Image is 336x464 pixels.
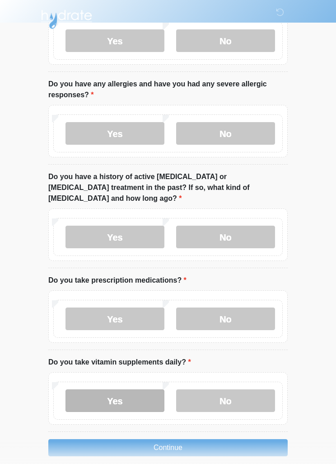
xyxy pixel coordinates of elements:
label: Yes [65,122,164,145]
label: Yes [65,29,164,52]
label: No [176,29,275,52]
label: Yes [65,226,164,248]
label: Yes [65,389,164,412]
button: Continue [48,439,288,456]
label: No [176,389,275,412]
label: Yes [65,308,164,330]
label: Do you take vitamin supplements daily? [48,357,191,368]
label: No [176,226,275,248]
label: No [176,122,275,145]
label: No [176,308,275,330]
label: Do you have any allergies and have you had any severe allergic responses? [48,79,288,100]
label: Do you have a history of active [MEDICAL_DATA] or [MEDICAL_DATA] treatment in the past? If so, wh... [48,171,288,204]
img: Hydrate IV Bar - Scottsdale Logo [39,7,93,29]
label: Do you take prescription medications? [48,275,187,286]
